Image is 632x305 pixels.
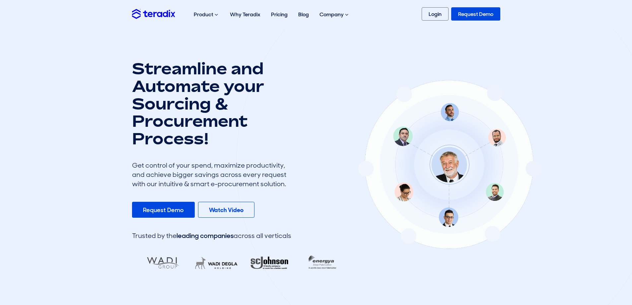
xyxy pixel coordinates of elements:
img: Teradix logo [132,9,175,19]
a: Why Teradix [225,4,266,25]
div: Company [314,4,355,25]
div: Product [188,4,225,25]
div: Get control of your spend, maximize productivity, and achieve bigger savings across every request... [132,161,291,189]
a: Watch Video [198,202,254,218]
div: Trusted by the across all verticals [132,231,291,240]
a: Request Demo [451,7,500,21]
a: Request Demo [132,202,195,218]
span: leading companies [176,231,234,240]
a: Blog [293,4,314,25]
img: LifeMakers [176,252,230,274]
img: RA [230,252,283,274]
a: Login [422,7,449,21]
a: Pricing [266,4,293,25]
b: Watch Video [209,206,244,214]
h1: Streamline and Automate your Sourcing & Procurement Process! [132,60,291,147]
